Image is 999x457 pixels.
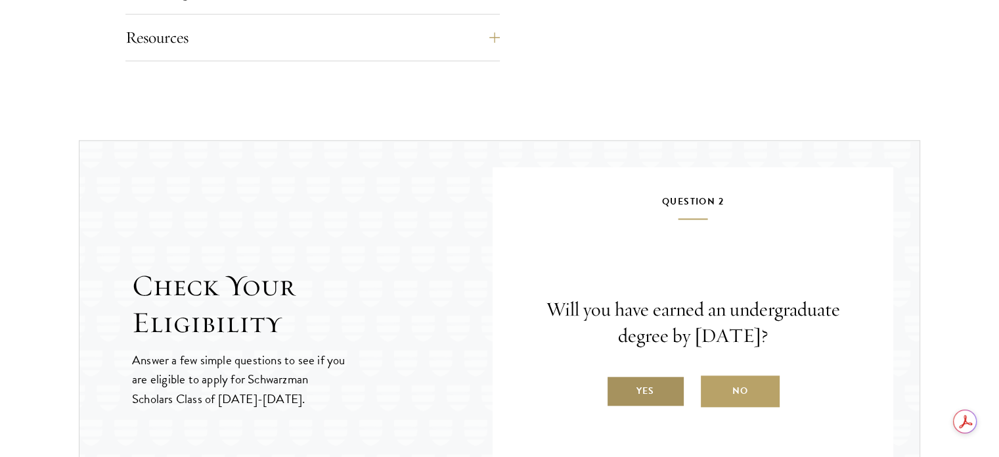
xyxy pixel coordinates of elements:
[701,375,780,407] label: No
[532,193,854,220] h5: Question 2
[132,350,347,408] p: Answer a few simple questions to see if you are eligible to apply for Schwarzman Scholars Class o...
[532,297,854,349] p: Will you have earned an undergraduate degree by [DATE]?
[606,375,685,407] label: Yes
[132,268,493,341] h2: Check Your Eligibility
[125,22,500,53] button: Resources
